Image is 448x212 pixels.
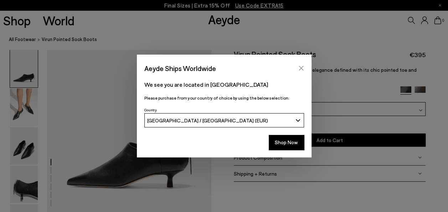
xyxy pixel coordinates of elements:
span: Country [144,108,157,112]
button: Close [296,63,307,74]
span: [GEOGRAPHIC_DATA] / [GEOGRAPHIC_DATA] (EUR) [147,117,268,123]
p: Please purchase from your country of choice by using the below selection: [144,95,304,101]
span: Aeyde Ships Worldwide [144,62,216,75]
button: Shop Now [269,135,304,150]
p: We see you are located in [GEOGRAPHIC_DATA] [144,80,304,89]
